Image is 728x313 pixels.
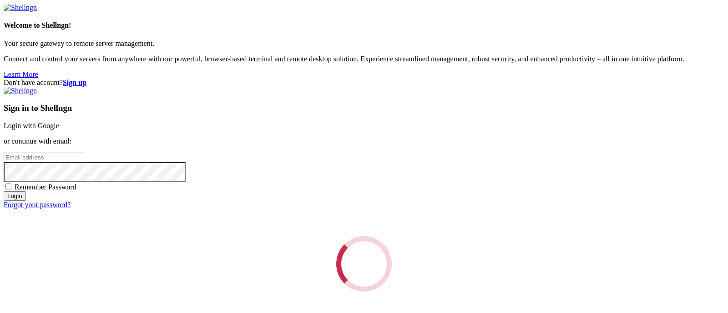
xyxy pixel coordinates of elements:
a: Forgot your password? [4,201,71,209]
h3: Sign in to Shellngn [4,103,724,113]
div: Don't have account? [4,79,724,87]
p: or continue with email: [4,137,724,145]
h4: Welcome to Shellngn! [4,21,724,30]
div: Loading... [328,228,400,300]
a: Sign up [63,79,86,86]
img: Shellngn [4,87,37,95]
a: Login with Google [4,122,59,129]
p: Your secure gateway to remote server management. [4,40,724,48]
p: Connect and control your servers from anywhere with our powerful, browser-based terminal and remo... [4,55,724,63]
img: Shellngn [4,4,37,12]
input: Email address [4,153,84,162]
a: Learn More [4,70,38,78]
input: Login [4,191,26,201]
input: Remember Password [5,184,11,189]
span: Remember Password [15,183,76,191]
